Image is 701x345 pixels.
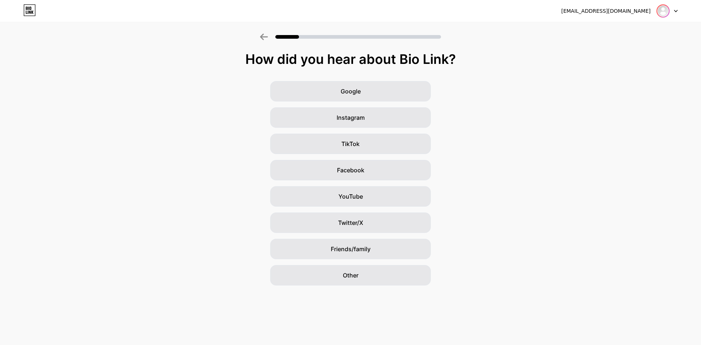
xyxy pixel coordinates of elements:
div: How did you hear about Bio Link? [4,52,697,66]
div: [EMAIL_ADDRESS][DOMAIN_NAME] [561,7,651,15]
span: Other [343,271,359,280]
img: Miguel A Elias Ascencio [657,5,669,17]
span: Facebook [337,166,364,175]
span: TikTok [341,139,360,148]
span: Instagram [337,113,365,122]
span: YouTube [338,192,363,201]
span: Friends/family [331,245,371,253]
span: Google [341,87,361,96]
span: Twitter/X [338,218,363,227]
